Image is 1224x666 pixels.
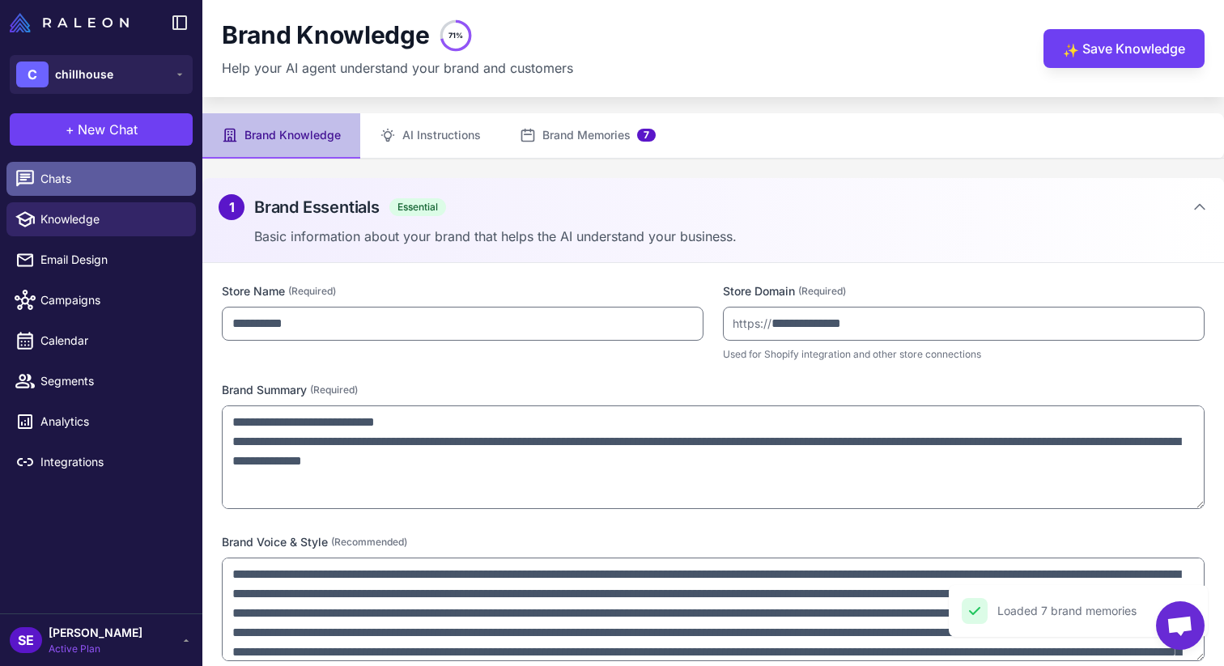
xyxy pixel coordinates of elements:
span: Knowledge [40,210,183,228]
span: Chats [40,170,183,188]
a: Chats [6,162,196,196]
a: Analytics [6,405,196,439]
p: Basic information about your brand that helps the AI understand your business. [254,227,1208,246]
span: Calendar [40,332,183,350]
label: Brand Summary [222,381,1205,399]
div: Loaded 7 brand memories [997,602,1137,620]
h2: Brand Essentials [254,195,380,219]
img: Raleon Logo [10,13,129,32]
button: AI Instructions [360,113,500,159]
span: chillhouse [55,66,113,83]
button: Brand Knowledge [202,113,360,159]
span: Essential [389,198,446,216]
div: C [16,62,49,87]
a: Campaigns [6,283,196,317]
h1: Brand Knowledge [222,20,430,51]
a: Calendar [6,324,196,358]
a: Integrations [6,445,196,479]
span: [PERSON_NAME] [49,624,142,642]
span: (Required) [310,383,358,397]
p: Help your AI agent understand your brand and customers [222,58,573,78]
a: Segments [6,364,196,398]
span: Integrations [40,453,183,471]
button: Close [1174,598,1200,624]
span: Active Plan [49,642,142,656]
label: Store Name [222,282,703,300]
span: (Recommended) [331,535,407,549]
text: 71% [448,31,463,40]
p: Used for Shopify integration and other store connections [723,347,1205,362]
span: Analytics [40,413,183,431]
button: Brand Memories7 [500,113,675,159]
span: (Required) [288,284,336,299]
a: Knowledge [6,202,196,236]
button: +New Chat [10,113,193,146]
span: 7 [637,129,656,142]
span: ✨ [1063,40,1076,53]
a: Raleon Logo [10,13,135,32]
span: (Required) [798,284,846,299]
span: Campaigns [40,291,183,309]
label: Store Domain [723,282,1205,300]
div: Open chat [1156,601,1205,650]
button: ✨Save Knowledge [1043,29,1205,68]
span: New Chat [78,120,138,139]
label: Brand Voice & Style [222,533,1205,551]
div: SE [10,627,42,653]
span: Email Design [40,251,183,269]
button: Cchillhouse [10,55,193,94]
span: Segments [40,372,183,390]
a: Email Design [6,243,196,277]
div: 1 [219,194,244,220]
span: + [66,120,74,139]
